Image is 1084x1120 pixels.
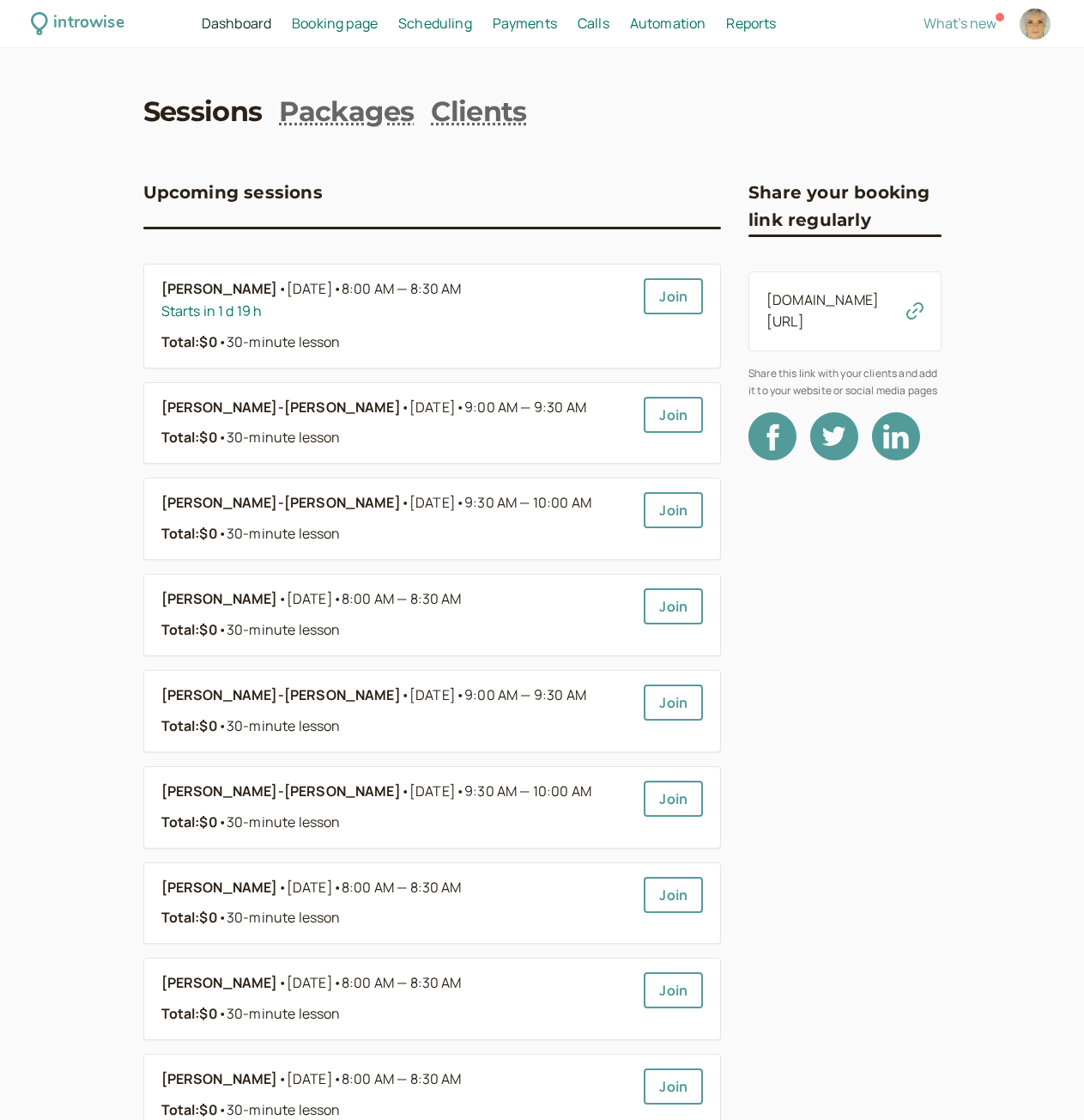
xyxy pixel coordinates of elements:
span: • [333,973,342,992]
span: Reports [726,14,776,33]
span: • [278,1068,287,1091]
span: 8:00 AM — 8:30 AM [342,973,462,992]
span: • [278,972,287,995]
span: 8:00 AM — 8:30 AM [342,279,462,298]
span: • [333,1069,342,1088]
b: [PERSON_NAME] [161,588,278,611]
span: • [333,279,342,298]
b: [PERSON_NAME] [161,972,278,995]
div: introwise [53,10,124,37]
span: [DATE] [287,278,462,301]
span: • [278,588,287,611]
span: • [456,685,464,704]
span: [DATE] [287,972,462,995]
span: 30-minute lesson [218,813,341,831]
span: [DATE] [287,1068,462,1091]
span: What's new [924,14,996,33]
a: introwise [31,10,124,37]
span: [DATE] [409,781,591,803]
a: Join [644,972,703,1008]
button: What's new [924,15,996,31]
a: Clients [431,93,527,131]
span: Calls [578,14,609,33]
span: 9:00 AM — 9:30 AM [464,685,586,704]
span: [DATE] [287,877,462,899]
b: [PERSON_NAME] [161,278,278,301]
a: Join [644,278,703,314]
span: • [218,716,227,735]
span: 30-minute lesson [218,716,341,735]
span: 30-minute lesson [218,620,341,639]
span: • [456,782,464,800]
a: Join [644,1068,703,1105]
span: 30-minute lesson [218,1100,341,1119]
span: • [333,878,342,897]
strong: Total: $0 [161,813,218,831]
span: 8:00 AM — 8:30 AM [342,878,462,897]
a: [PERSON_NAME]•[DATE]•8:00 AM — 8:30 AMTotal:$0•30-minute lesson [161,972,631,1026]
a: Payments [493,13,557,35]
b: [PERSON_NAME]-[PERSON_NAME] [161,492,401,514]
h3: Share your booking link regularly [748,179,942,234]
strong: Total: $0 [161,620,218,639]
span: 8:00 AM — 8:30 AM [342,1069,462,1088]
span: 30-minute lesson [218,332,341,351]
span: Dashboard [202,14,271,33]
a: [DOMAIN_NAME][URL] [766,290,879,332]
strong: Total: $0 [161,332,218,351]
span: 30-minute lesson [218,428,341,447]
span: • [218,620,227,639]
a: Join [644,588,703,624]
span: • [218,813,227,831]
b: [PERSON_NAME] [161,1068,278,1091]
a: Booking page [292,13,378,35]
span: [DATE] [409,492,591,514]
a: Join [644,685,703,721]
span: Automation [630,14,706,33]
span: • [218,428,227,447]
a: [PERSON_NAME]•[DATE]•8:00 AM — 8:30 AMTotal:$0•30-minute lesson [161,877,631,930]
b: [PERSON_NAME]-[PERSON_NAME] [161,781,401,803]
a: Account [1017,6,1053,42]
span: • [401,685,409,707]
a: Packages [279,93,414,131]
span: • [218,1004,227,1023]
span: Share this link with your clients and add it to your website or social media pages [748,365,942,399]
strong: Total: $0 [161,716,218,735]
span: • [218,524,227,543]
a: Join [644,877,703,913]
span: 30-minute lesson [218,908,341,927]
span: [DATE] [409,685,586,707]
a: Reports [726,13,776,35]
a: [PERSON_NAME]-[PERSON_NAME]•[DATE]•9:30 AM — 10:00 AMTotal:$0•30-minute lesson [161,492,631,545]
a: [PERSON_NAME]•[DATE]•8:00 AM — 8:30 AMTotal:$0•30-minute lesson [161,588,631,642]
b: [PERSON_NAME] [161,877,278,899]
b: [PERSON_NAME]-[PERSON_NAME] [161,397,401,419]
span: [DATE] [409,397,586,419]
a: Dashboard [202,13,271,35]
span: Payments [493,14,557,33]
span: • [278,877,287,899]
iframe: Chat Widget [998,1038,1084,1120]
a: [PERSON_NAME]-[PERSON_NAME]•[DATE]•9:00 AM — 9:30 AMTotal:$0•30-minute lesson [161,397,631,450]
span: 9:00 AM — 9:30 AM [464,398,586,417]
b: [PERSON_NAME]-[PERSON_NAME] [161,685,401,707]
a: [PERSON_NAME]•[DATE]•8:00 AM — 8:30 AMStarts in 1 d 19 hTotal:$0•30-minute lesson [161,278,631,354]
span: 30-minute lesson [218,1004,341,1023]
strong: Total: $0 [161,1004,218,1023]
span: • [401,397,409,419]
a: Join [644,397,703,433]
a: Scheduling [398,13,472,35]
a: [PERSON_NAME]-[PERSON_NAME]•[DATE]•9:30 AM — 10:00 AMTotal:$0•30-minute lesson [161,781,631,834]
a: Join [644,781,703,817]
span: • [401,781,409,803]
span: • [456,493,464,512]
span: 9:30 AM — 10:00 AM [464,493,591,512]
a: [PERSON_NAME]-[PERSON_NAME]•[DATE]•9:00 AM — 9:30 AMTotal:$0•30-minute lesson [161,685,631,738]
span: Booking page [292,14,378,33]
span: • [218,332,227,351]
a: Join [644,492,703,528]
span: • [456,398,464,417]
span: 8:00 AM — 8:30 AM [342,589,462,608]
